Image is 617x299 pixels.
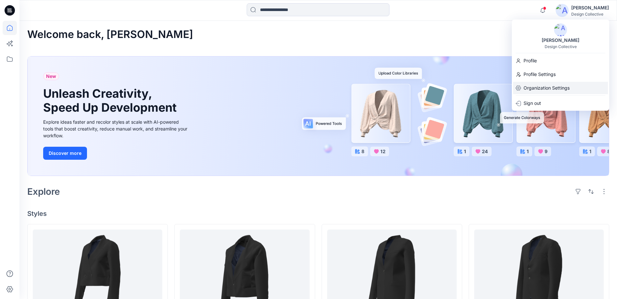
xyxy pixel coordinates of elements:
p: Profile [524,55,537,67]
div: Design Collective [571,12,609,17]
h2: Explore [27,186,60,197]
button: Discover more [43,147,87,160]
div: [PERSON_NAME] [571,4,609,12]
h4: Styles [27,210,609,218]
a: Profile Settings [512,68,609,81]
div: [PERSON_NAME] [538,36,583,44]
a: Organization Settings [512,82,609,94]
p: Sign out [524,97,541,109]
div: Design Collective [545,44,577,49]
p: Organization Settings [524,82,570,94]
img: avatar [554,23,567,36]
p: Profile Settings [524,68,556,81]
h1: Unleash Creativity, Speed Up Development [43,87,179,115]
a: Profile [512,55,609,67]
h2: Welcome back, [PERSON_NAME] [27,29,193,41]
a: Discover more [43,147,189,160]
span: New [46,72,56,80]
div: Explore ideas faster and recolor styles at scale with AI-powered tools that boost creativity, red... [43,118,189,139]
img: avatar [556,4,569,17]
